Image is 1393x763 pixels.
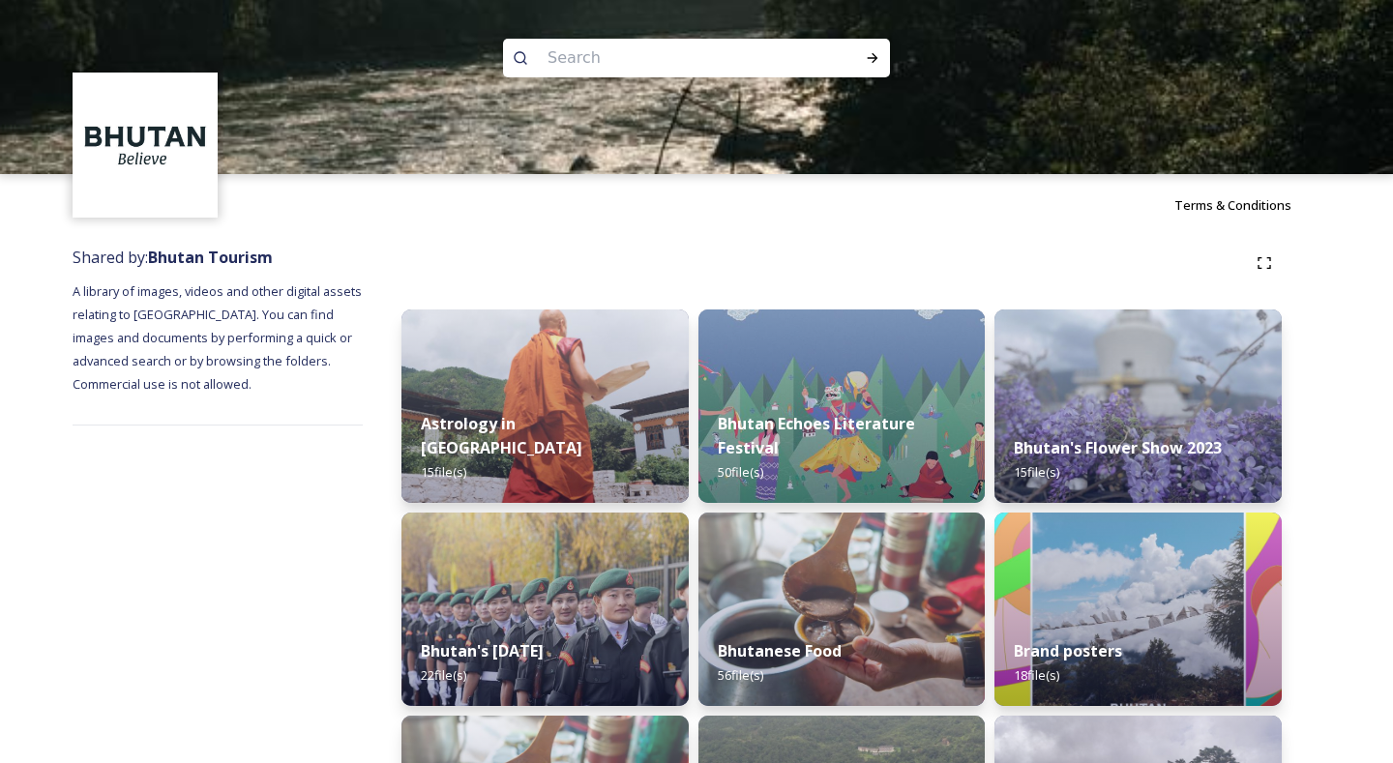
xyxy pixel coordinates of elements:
[718,463,763,481] span: 50 file(s)
[1014,666,1059,684] span: 18 file(s)
[421,413,582,458] strong: Astrology in [GEOGRAPHIC_DATA]
[1014,437,1222,458] strong: Bhutan's Flower Show 2023
[718,666,763,684] span: 56 file(s)
[698,309,986,503] img: Bhutan%2520Echoes7.jpg
[698,513,986,706] img: Bumdeling%2520090723%2520by%2520Amp%2520Sripimanwat-4.jpg
[421,463,466,481] span: 15 file(s)
[1014,640,1122,661] strong: Brand posters
[994,309,1282,503] img: Bhutan%2520Flower%2520Show2.jpg
[401,309,689,503] img: _SCH1465.jpg
[538,37,803,79] input: Search
[718,413,915,458] strong: Bhutan Echoes Literature Festival
[421,640,544,661] strong: Bhutan's [DATE]
[1014,463,1059,481] span: 15 file(s)
[421,666,466,684] span: 22 file(s)
[994,513,1282,706] img: Bhutan_Believe_800_1000_4.jpg
[401,513,689,706] img: Bhutan%2520National%2520Day10.jpg
[718,640,842,661] strong: Bhutanese Food
[75,75,216,216] img: BT_Logo_BB_Lockup_CMYK_High%2520Res.jpg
